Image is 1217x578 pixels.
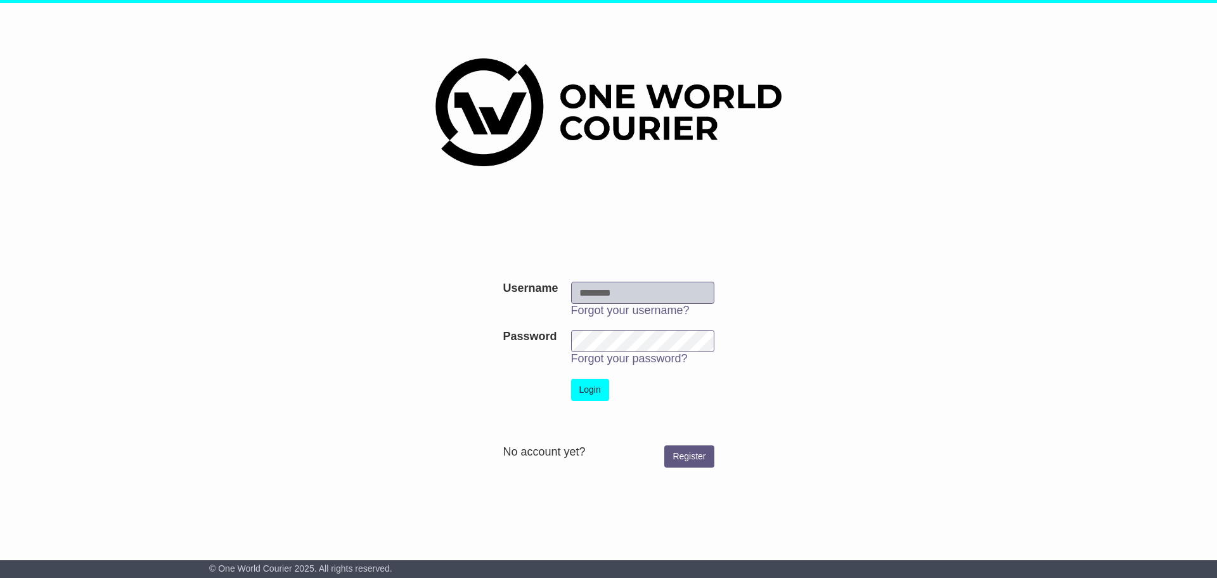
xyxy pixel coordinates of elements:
[503,282,558,296] label: Username
[571,379,609,401] button: Login
[571,304,690,317] a: Forgot your username?
[209,563,392,574] span: © One World Courier 2025. All rights reserved.
[503,330,557,344] label: Password
[571,352,688,365] a: Forgot your password?
[503,445,714,459] div: No account yet?
[435,58,782,166] img: One World
[664,445,714,468] a: Register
